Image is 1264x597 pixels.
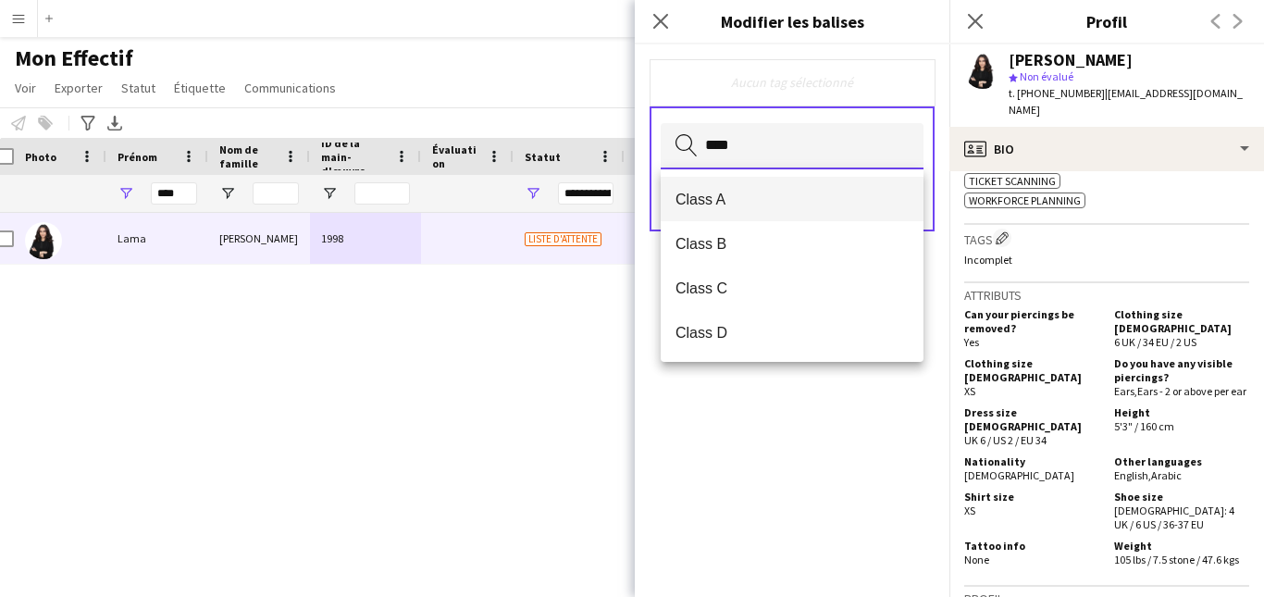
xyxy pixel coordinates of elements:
[118,150,157,164] span: Prénom
[964,307,1099,335] h5: Can your piercings be removed?
[525,185,541,202] button: Ouvrir le menu de filtre
[964,468,1074,482] span: [DEMOGRAPHIC_DATA]
[964,287,1249,304] h3: Attributs
[15,80,36,96] span: Voir
[964,335,979,349] span: Yes
[1114,356,1249,384] h5: Do you have any visible piercings?
[1009,52,1133,68] div: [PERSON_NAME]
[525,150,561,164] span: Statut
[625,213,736,264] div: [GEOGRAPHIC_DATA]
[354,182,410,205] input: ID de la main-d'œuvre Entrée de filtre
[114,76,163,100] a: Statut
[321,185,338,202] button: Ouvrir le menu de filtre
[219,185,236,202] button: Ouvrir le menu de filtre
[964,490,1099,504] h5: Shirt size
[1009,86,1243,117] span: | [EMAIL_ADDRESS][DOMAIN_NAME]
[208,213,310,264] div: [PERSON_NAME]
[664,74,920,91] div: Aucun tag sélectionné
[1114,419,1174,433] span: 5'3" / 160 cm
[7,76,43,100] a: Voir
[1114,405,1249,419] h5: Height
[964,253,1249,267] p: Incomplet
[25,150,56,164] span: Photo
[432,143,480,170] span: Évaluation
[964,553,989,566] span: None
[525,232,601,246] span: Liste d'attente
[1114,490,1249,504] h5: Shoe size
[675,324,909,342] span: Class D
[1114,504,1234,531] span: [DEMOGRAPHIC_DATA]: 4 UK / 6 US / 36-37 EU
[25,222,62,259] img: Lama Abdullah
[964,504,975,517] span: XS
[964,229,1249,248] h3: Tags
[310,213,421,264] div: 1998
[1114,307,1249,335] h5: Clothing size [DEMOGRAPHIC_DATA]
[1137,384,1246,398] span: Ears - 2 or above per ear
[219,143,277,170] span: Nom de famille
[1114,553,1239,566] span: 105 lbs / 7.5 stone / 47.6 kgs
[321,136,388,178] span: ID de la main-d'œuvre
[174,80,226,96] span: Étiquette
[121,80,155,96] span: Statut
[964,356,1099,384] h5: Clothing size [DEMOGRAPHIC_DATA]
[969,174,1056,188] span: Ticket scanning
[949,9,1264,33] h3: Profil
[1114,454,1249,468] h5: Other languages
[237,76,343,100] a: Communications
[15,44,133,72] span: Mon Effectif
[1114,468,1151,482] span: English ,
[1009,86,1105,100] span: t. [PHONE_NUMBER]
[106,213,208,264] div: Lama
[253,182,299,205] input: Nom de famille Entrée de filtre
[964,433,1047,447] span: UK 6 / US 2 / EU 34
[1020,69,1073,83] span: Non évalué
[675,191,909,208] span: Class A
[104,112,126,134] app-action-btn: Exporter en XLSX
[1114,384,1137,398] span: Ears ,
[1114,335,1196,349] span: 6 UK / 34 EU / 2 US
[635,9,949,33] h3: Modifier les balises
[1114,539,1249,553] h5: Weight
[55,80,103,96] span: Exporter
[151,182,197,205] input: Prénom Entrée de filtre
[969,193,1081,207] span: Workforce planning
[167,76,233,100] a: Étiquette
[1151,468,1182,482] span: Arabic
[949,127,1264,171] div: Bio
[964,384,975,398] span: XS
[47,76,110,100] a: Exporter
[675,235,909,253] span: Class B
[675,280,909,297] span: Class C
[964,454,1099,468] h5: Nationality
[964,405,1099,433] h5: Dress size [DEMOGRAPHIC_DATA]
[244,80,336,96] span: Communications
[77,112,99,134] app-action-btn: Filtres avancés
[118,185,134,202] button: Ouvrir le menu de filtre
[964,539,1099,553] h5: Tattoo info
